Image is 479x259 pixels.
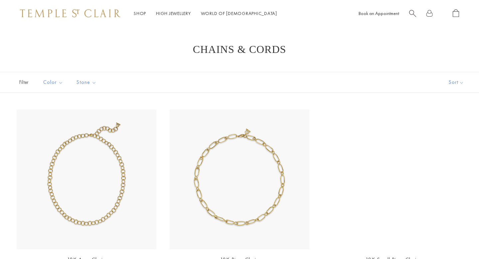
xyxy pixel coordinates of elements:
[170,110,309,249] a: N88891-RIVER18N88891-RIVER18
[73,78,101,87] span: Stone
[40,78,68,87] span: Color
[17,110,156,249] a: N88810-ARNO18N88810-ARNO18
[201,10,277,16] a: World of [DEMOGRAPHIC_DATA]World of [DEMOGRAPHIC_DATA]
[134,9,277,18] nav: Main navigation
[434,72,479,93] button: Show sort by
[453,9,459,18] a: Open Shopping Bag
[20,9,120,17] img: Temple St. Clair
[323,110,462,249] a: N88891-SMRIV24N88891-SMRIV18
[27,43,452,55] h1: Chains & Cords
[170,110,309,249] img: N88891-RIVER18
[359,10,399,16] a: Book an Appointment
[134,10,146,16] a: ShopShop
[72,75,101,90] button: Stone
[38,75,68,90] button: Color
[17,110,156,249] img: N88810-ARNO18
[156,10,191,16] a: High JewelleryHigh Jewellery
[409,9,416,18] a: Search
